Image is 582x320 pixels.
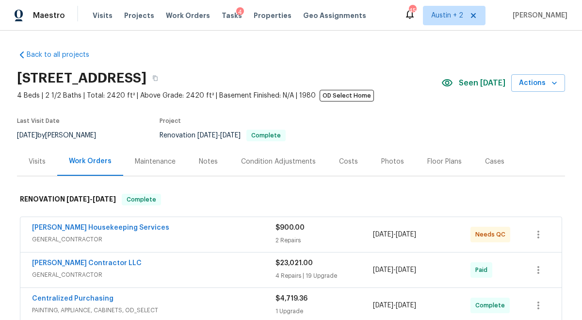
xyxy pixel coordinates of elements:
[409,6,416,16] div: 45
[373,230,416,239] span: -
[93,11,113,20] span: Visits
[222,12,242,19] span: Tasks
[509,11,567,20] span: [PERSON_NAME]
[275,306,373,316] div: 1 Upgrade
[69,156,112,166] div: Work Orders
[475,265,491,275] span: Paid
[32,270,275,280] span: GENERAL_CONTRACTOR
[160,118,181,124] span: Project
[373,301,416,310] span: -
[275,260,313,267] span: $23,021.00
[32,260,142,267] a: [PERSON_NAME] Contractor LLC
[146,69,164,87] button: Copy Address
[396,302,416,309] span: [DATE]
[124,11,154,20] span: Projects
[17,130,108,141] div: by [PERSON_NAME]
[241,157,316,167] div: Condition Adjustments
[475,301,509,310] span: Complete
[519,77,557,89] span: Actions
[373,231,393,238] span: [DATE]
[66,196,116,202] span: -
[29,157,46,167] div: Visits
[197,132,218,139] span: [DATE]
[66,196,90,202] span: [DATE]
[160,132,286,139] span: Renovation
[166,11,210,20] span: Work Orders
[33,11,65,20] span: Maestro
[373,302,393,309] span: [DATE]
[275,224,305,231] span: $900.00
[485,157,504,167] div: Cases
[373,267,393,273] span: [DATE]
[32,224,169,231] a: [PERSON_NAME] Housekeeping Services
[381,157,404,167] div: Photos
[396,267,416,273] span: [DATE]
[275,271,373,281] div: 4 Repairs | 19 Upgrade
[17,132,37,139] span: [DATE]
[123,195,160,204] span: Complete
[303,11,366,20] span: Geo Assignments
[431,11,463,20] span: Austin + 2
[32,305,275,315] span: PAINTING, APPLIANCE, CABINETS, OD_SELECT
[511,74,565,92] button: Actions
[236,7,244,17] div: 4
[17,184,565,215] div: RENOVATION [DATE]-[DATE]Complete
[247,133,285,138] span: Complete
[32,295,113,302] a: Centralized Purchasing
[373,265,416,275] span: -
[427,157,462,167] div: Floor Plans
[475,230,509,239] span: Needs QC
[197,132,241,139] span: -
[254,11,291,20] span: Properties
[135,157,176,167] div: Maintenance
[17,50,110,60] a: Back to all projects
[220,132,241,139] span: [DATE]
[17,118,60,124] span: Last Visit Date
[459,78,505,88] span: Seen [DATE]
[275,236,373,245] div: 2 Repairs
[20,194,116,205] h6: RENOVATION
[32,235,275,244] span: GENERAL_CONTRACTOR
[275,295,307,302] span: $4,719.36
[17,73,146,83] h2: [STREET_ADDRESS]
[93,196,116,202] span: [DATE]
[396,231,416,238] span: [DATE]
[320,90,374,101] span: OD Select Home
[17,91,441,101] span: 4 Beds | 2 1/2 Baths | Total: 2420 ft² | Above Grade: 2420 ft² | Basement Finished: N/A | 1980
[339,157,358,167] div: Costs
[199,157,218,167] div: Notes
